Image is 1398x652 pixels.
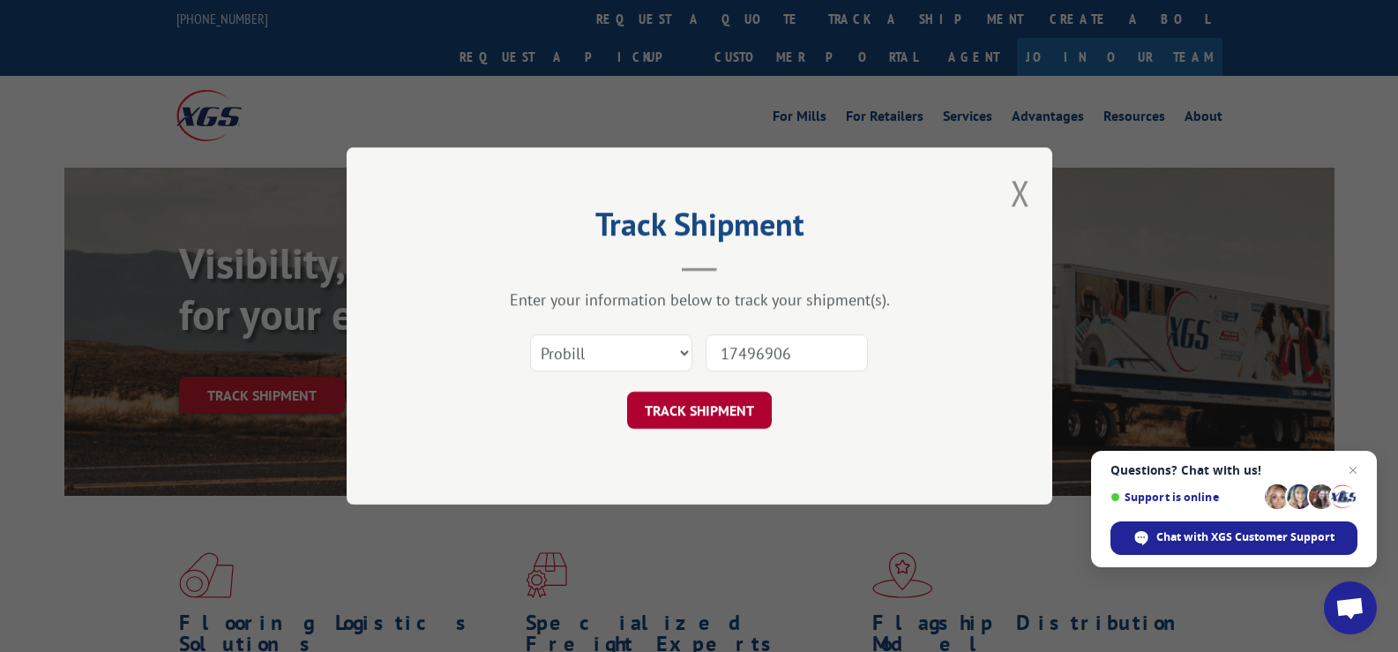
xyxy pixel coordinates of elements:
div: Enter your information below to track your shipment(s). [435,289,964,310]
span: Chat with XGS Customer Support [1156,529,1334,545]
button: TRACK SHIPMENT [627,392,772,429]
button: Close modal [1011,169,1030,216]
div: Chat with XGS Customer Support [1110,521,1357,555]
span: Close chat [1342,460,1364,481]
span: Support is online [1110,491,1259,504]
div: Open chat [1324,581,1377,634]
h2: Track Shipment [435,212,964,245]
input: Number(s) [706,334,868,371]
span: Questions? Chat with us! [1110,463,1357,477]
